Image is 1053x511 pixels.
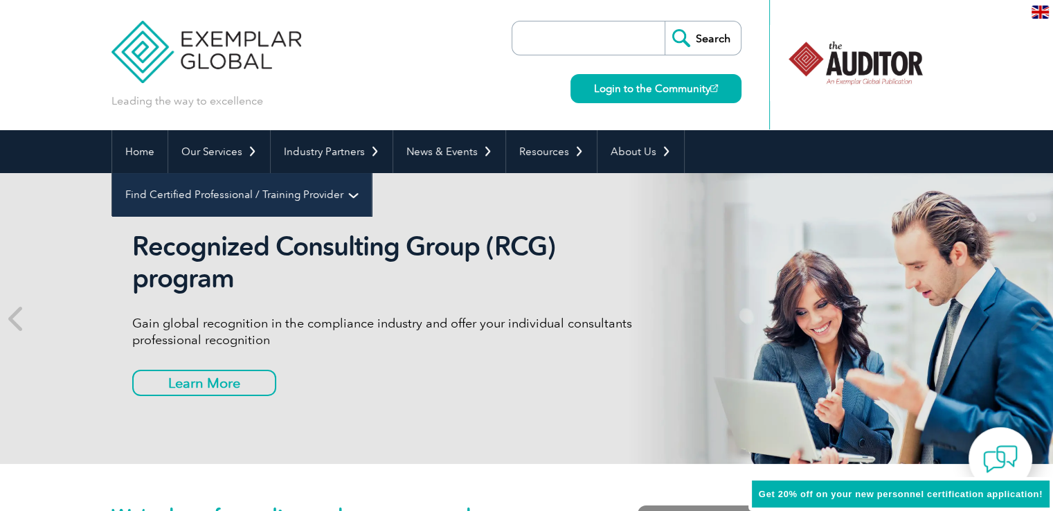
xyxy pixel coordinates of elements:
[665,21,741,55] input: Search
[112,130,168,173] a: Home
[983,442,1018,476] img: contact-chat.png
[393,130,505,173] a: News & Events
[132,231,651,294] h2: Recognized Consulting Group (RCG) program
[168,130,270,173] a: Our Services
[112,173,371,216] a: Find Certified Professional / Training Provider
[570,74,741,103] a: Login to the Community
[506,130,597,173] a: Resources
[271,130,393,173] a: Industry Partners
[132,315,651,348] p: Gain global recognition in the compliance industry and offer your individual consultants professi...
[111,93,263,109] p: Leading the way to excellence
[597,130,684,173] a: About Us
[1032,6,1049,19] img: en
[710,84,718,92] img: open_square.png
[759,489,1043,499] span: Get 20% off on your new personnel certification application!
[132,370,276,396] a: Learn More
